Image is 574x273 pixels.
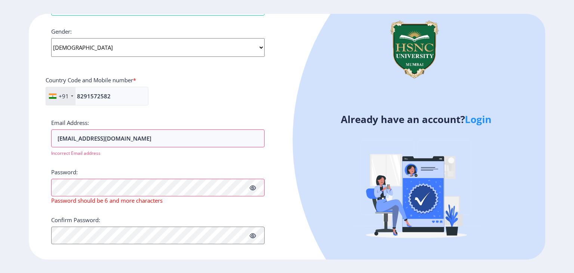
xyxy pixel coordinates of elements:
[293,113,540,125] h4: Already have an account?
[51,129,265,147] input: Email address
[51,197,163,204] span: Password should be 6 and more characters
[46,87,75,105] div: India (भारत): +91
[46,87,148,105] input: Mobile No
[59,92,69,100] div: +91
[379,14,450,85] img: logo
[465,113,491,126] a: Login
[351,126,482,257] img: Verified-rafiki.svg
[51,28,72,35] label: Gender:
[51,168,78,176] label: Password:
[46,76,136,84] label: Country Code and Mobile number
[51,216,100,224] label: Confirm Password:
[51,119,89,126] label: Email Address:
[51,150,101,156] span: Incorrect Email address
